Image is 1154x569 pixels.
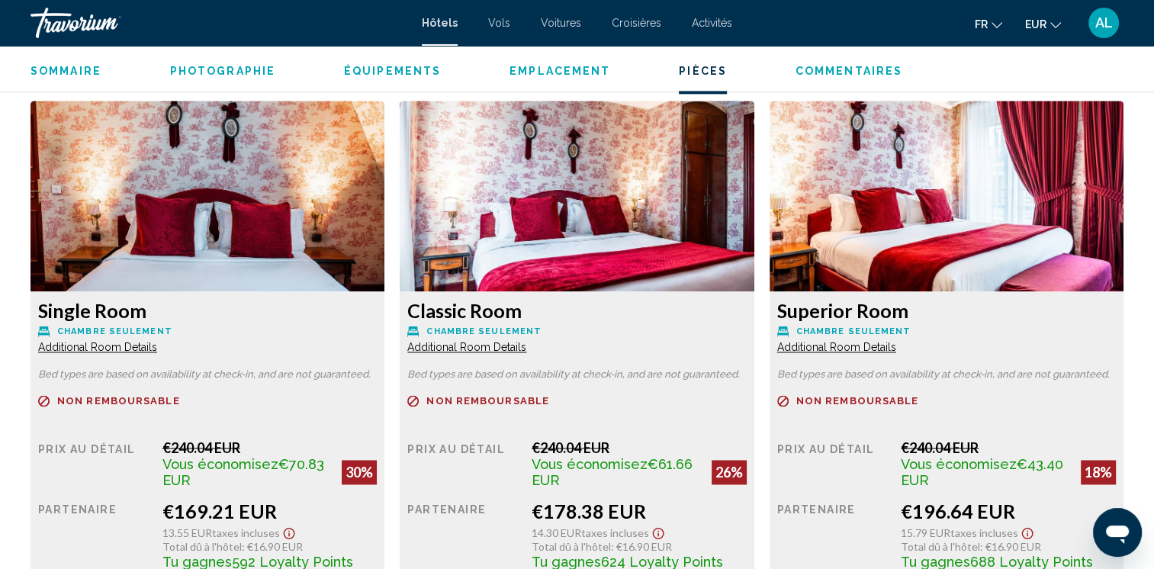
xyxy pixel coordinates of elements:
span: Taxes incluses [581,526,649,539]
div: : €16.90 EUR [162,540,378,553]
a: Hôtels [422,17,458,29]
span: €61.66 EUR [532,456,693,488]
span: Commentaires [796,65,902,77]
span: 13.55 EUR [162,526,212,539]
h3: Single Room [38,299,377,322]
a: Voitures [541,17,581,29]
button: User Menu [1084,7,1123,39]
button: Show Taxes and Fees disclaimer [1018,522,1037,540]
button: Show Taxes and Fees disclaimer [649,522,667,540]
span: Chambre seulement [796,326,911,336]
p: Bed types are based on availability at check-in, and are not guaranteed. [407,369,746,380]
div: 18% [1081,460,1116,484]
span: fr [975,18,988,31]
span: 15.79 EUR [901,526,950,539]
span: Total dû à l'hôtel [162,540,242,553]
span: Non remboursable [796,396,919,406]
span: Taxes incluses [212,526,280,539]
span: Vous économisez [532,456,648,472]
h3: Superior Room [777,299,1116,322]
img: 6bbae2a2-e37a-445a-a479-022deb44c6fc.jpeg [770,101,1123,291]
span: Additional Room Details [777,341,896,353]
img: 228cb9b9-1a81-4838-96de-598f6249be26.jpeg [400,101,754,291]
span: Photographie [170,65,275,77]
span: Non remboursable [57,396,180,406]
span: AL [1095,15,1113,31]
span: Chambre seulement [426,326,542,336]
a: Activités [692,17,732,29]
span: Additional Room Details [407,341,526,353]
span: Non remboursable [426,396,549,406]
div: : €16.90 EUR [901,540,1116,553]
h3: Classic Room [407,299,746,322]
div: €240.04 EUR [901,439,1116,456]
a: Vols [488,17,510,29]
img: 867ceb64-4a1c-4bc1-92aa-5111da1bc48b.jpeg [31,101,384,291]
span: EUR [1025,18,1046,31]
button: Équipements [344,64,441,78]
button: Photographie [170,64,275,78]
div: €169.21 EUR [162,500,378,522]
div: Prix au détail [777,439,890,488]
div: €196.64 EUR [901,500,1116,522]
a: Travorium [31,8,407,38]
button: Show Taxes and Fees disclaimer [280,522,298,540]
div: 26% [712,460,747,484]
div: : €16.90 EUR [532,540,747,553]
button: Sommaire [31,64,101,78]
span: Emplacement [509,65,610,77]
p: Bed types are based on availability at check-in, and are not guaranteed. [38,369,377,380]
span: Sommaire [31,65,101,77]
div: €240.04 EUR [532,439,747,456]
button: Pièces [679,64,727,78]
div: €240.04 EUR [162,439,378,456]
span: Total dû à l'hôtel [532,540,611,553]
span: Additional Room Details [38,341,157,353]
div: Prix au détail [407,439,520,488]
span: 14.30 EUR [532,526,581,539]
span: Chambre seulement [57,326,172,336]
p: Bed types are based on availability at check-in, and are not guaranteed. [777,369,1116,380]
button: Change currency [1025,13,1061,35]
span: €70.83 EUR [162,456,324,488]
button: Change language [975,13,1002,35]
span: €43.40 EUR [901,456,1063,488]
div: 30% [342,460,377,484]
span: Pièces [679,65,727,77]
iframe: Bouton de lancement de la fenêtre de messagerie [1093,508,1142,557]
button: Emplacement [509,64,610,78]
span: Total dû à l'hôtel [901,540,980,553]
span: Équipements [344,65,441,77]
a: Croisières [612,17,661,29]
span: Taxes incluses [950,526,1018,539]
span: Vous économisez [901,456,1017,472]
span: Vous économisez [162,456,278,472]
button: Commentaires [796,64,902,78]
div: €178.38 EUR [532,500,747,522]
div: Prix au détail [38,439,151,488]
